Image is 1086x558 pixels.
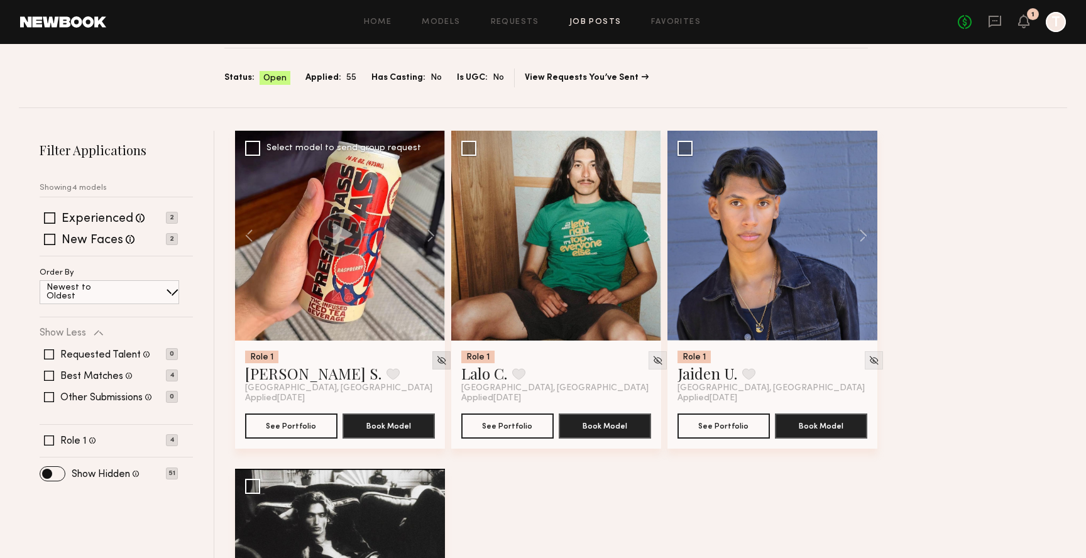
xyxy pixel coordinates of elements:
[1031,11,1034,18] div: 1
[62,234,123,247] label: New Faces
[245,393,435,403] div: Applied [DATE]
[166,348,178,360] p: 0
[651,18,701,26] a: Favorites
[166,391,178,403] p: 0
[677,383,865,393] span: [GEOGRAPHIC_DATA], [GEOGRAPHIC_DATA]
[559,420,651,430] a: Book Model
[371,71,425,85] span: Has Casting:
[461,363,507,383] a: Lalo C.
[166,233,178,245] p: 2
[346,71,356,85] span: 55
[266,144,421,153] div: Select model to send group request
[677,351,711,363] div: Role 1
[245,363,381,383] a: [PERSON_NAME] S.
[245,351,278,363] div: Role 1
[47,283,121,301] p: Newest to Oldest
[305,71,341,85] span: Applied:
[775,413,867,439] button: Book Model
[343,413,435,439] button: Book Model
[491,18,539,26] a: Requests
[461,393,651,403] div: Applied [DATE]
[60,436,87,446] label: Role 1
[60,350,141,360] label: Requested Talent
[461,413,554,439] button: See Portfolio
[343,420,435,430] a: Book Model
[62,213,133,226] label: Experienced
[1046,12,1066,32] a: T
[245,383,432,393] span: [GEOGRAPHIC_DATA], [GEOGRAPHIC_DATA]
[60,393,143,403] label: Other Submissions
[457,71,488,85] span: Is UGC:
[461,383,649,393] span: [GEOGRAPHIC_DATA], [GEOGRAPHIC_DATA]
[166,434,178,446] p: 4
[166,369,178,381] p: 4
[461,351,495,363] div: Role 1
[245,413,337,439] button: See Portfolio
[431,71,442,85] span: No
[677,393,867,403] div: Applied [DATE]
[364,18,392,26] a: Home
[869,355,879,366] img: Unhide Model
[775,420,867,430] a: Book Model
[166,468,178,479] p: 51
[224,71,255,85] span: Status:
[422,18,460,26] a: Models
[263,72,287,85] span: Open
[166,212,178,224] p: 2
[60,371,123,381] label: Best Matches
[40,184,107,192] p: Showing 4 models
[40,328,86,338] p: Show Less
[40,141,193,158] h2: Filter Applications
[525,74,649,82] a: View Requests You’ve Sent
[493,71,504,85] span: No
[652,355,663,366] img: Unhide Model
[559,413,651,439] button: Book Model
[436,355,447,366] img: Unhide Model
[40,269,74,277] p: Order By
[677,413,770,439] button: See Portfolio
[569,18,622,26] a: Job Posts
[677,363,737,383] a: Jaiden U.
[72,469,130,479] label: Show Hidden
